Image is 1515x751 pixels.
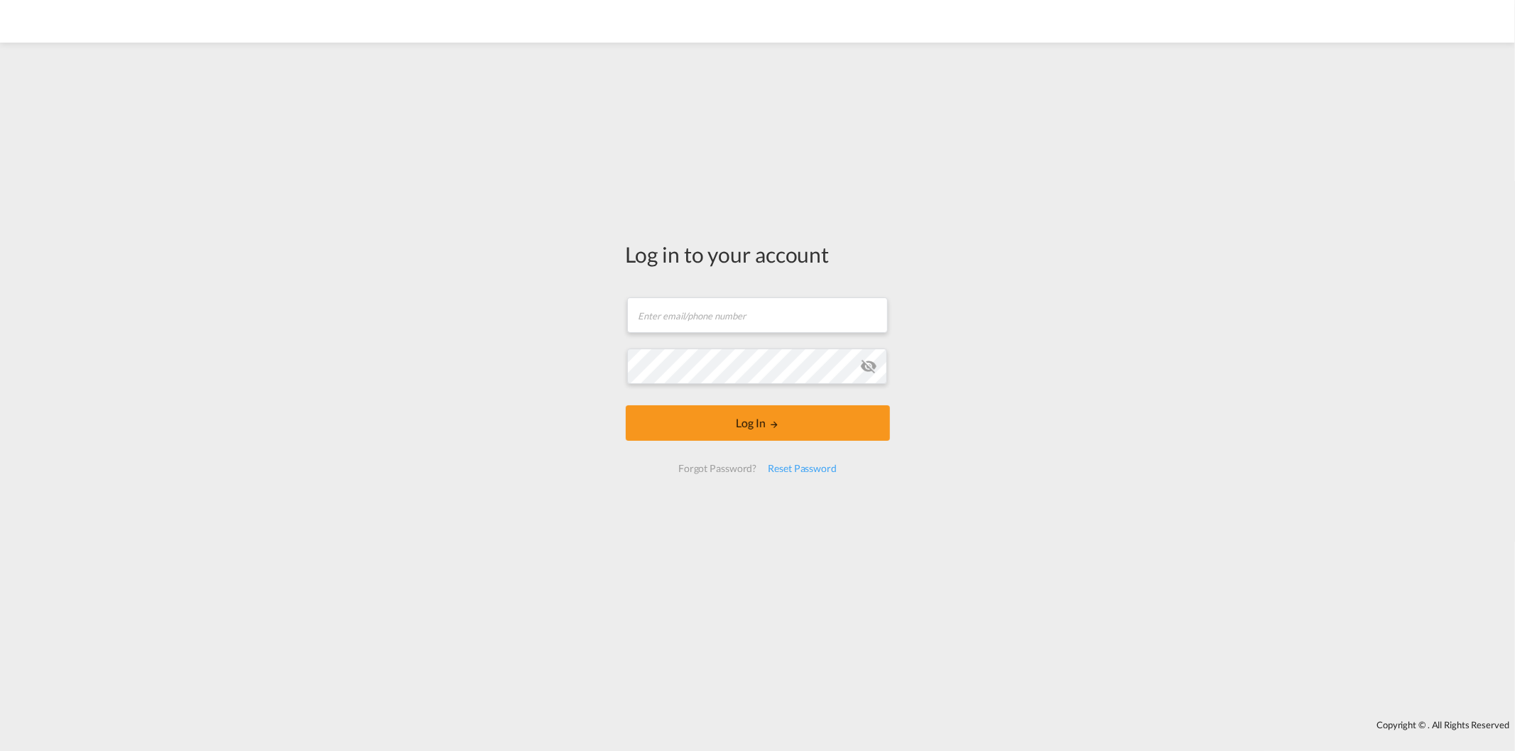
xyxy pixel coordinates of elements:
div: Log in to your account [626,239,890,269]
input: Enter email/phone number [627,297,888,333]
div: Reset Password [762,456,842,481]
md-icon: icon-eye-off [860,358,877,375]
button: LOGIN [626,405,890,441]
div: Forgot Password? [673,456,762,481]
